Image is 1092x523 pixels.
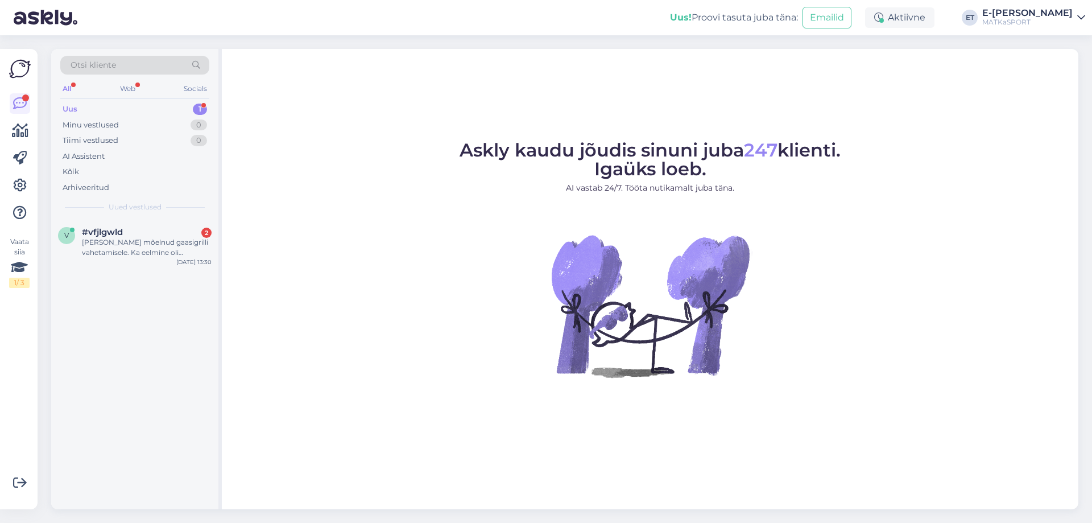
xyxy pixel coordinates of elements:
[63,120,119,131] div: Minu vestlused
[982,9,1073,18] div: E-[PERSON_NAME]
[191,135,207,146] div: 0
[982,9,1085,27] a: E-[PERSON_NAME]MATKaSPORT
[82,237,212,258] div: [PERSON_NAME] mõelnud gaasigrilli vahetamisele. Ka eelmine oli [GEOGRAPHIC_DATA]'i oma.
[63,135,118,146] div: Tiimi vestlused
[64,231,69,240] span: v
[9,278,30,288] div: 1 / 3
[744,139,777,161] span: 247
[962,10,978,26] div: ET
[803,7,851,28] button: Emailid
[460,139,841,180] span: Askly kaudu jõudis sinuni juba klienti. Igaüks loeb.
[9,237,30,288] div: Vaata siia
[63,166,79,178] div: Kõik
[982,18,1073,27] div: MATKaSPORT
[670,12,692,23] b: Uus!
[71,59,116,71] span: Otsi kliente
[118,81,138,96] div: Web
[176,258,212,266] div: [DATE] 13:30
[201,228,212,238] div: 2
[109,202,162,212] span: Uued vestlused
[63,182,109,193] div: Arhiveeritud
[9,58,31,80] img: Askly Logo
[460,182,841,194] p: AI vastab 24/7. Tööta nutikamalt juba täna.
[60,81,73,96] div: All
[670,11,798,24] div: Proovi tasuta juba täna:
[82,227,123,237] span: #vfjlgwld
[63,104,77,115] div: Uus
[193,104,207,115] div: 1
[865,7,934,28] div: Aktiivne
[63,151,105,162] div: AI Assistent
[191,120,207,131] div: 0
[548,203,752,408] img: No Chat active
[181,81,209,96] div: Socials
